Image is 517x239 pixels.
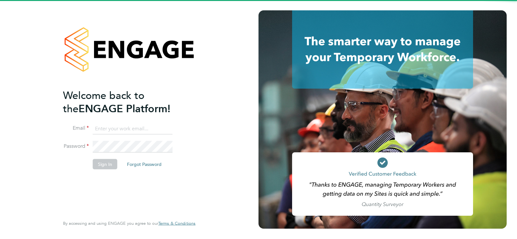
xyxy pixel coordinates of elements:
[158,221,195,226] a: Terms & Conditions
[93,123,173,135] input: Enter your work email...
[63,143,89,150] label: Password
[63,125,89,132] label: Email
[63,89,144,115] span: Welcome back to the
[93,159,117,169] button: Sign In
[122,159,167,169] button: Forgot Password
[63,221,195,226] span: By accessing and using ENGAGE you agree to our
[63,89,189,115] h2: ENGAGE Platform!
